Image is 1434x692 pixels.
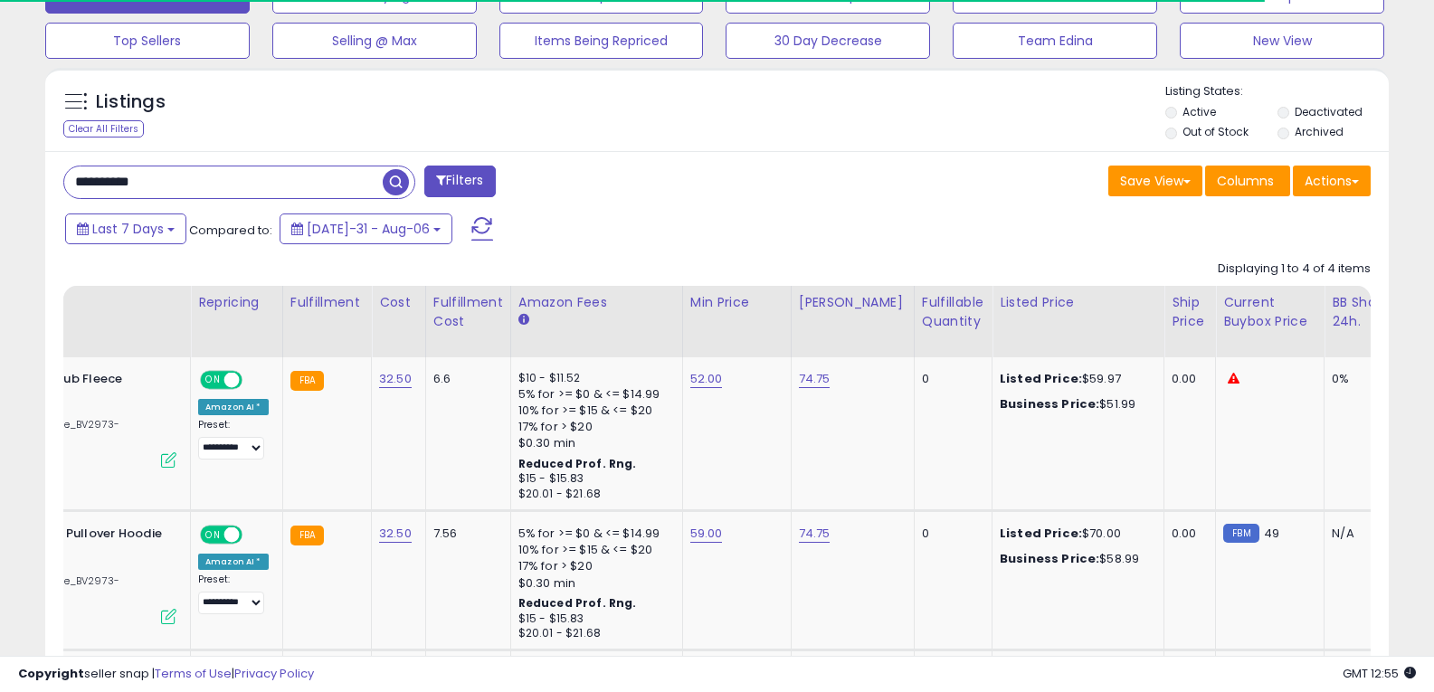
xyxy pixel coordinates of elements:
[1000,551,1150,567] div: $58.99
[1172,526,1201,542] div: 0.00
[45,23,250,59] button: Top Sellers
[922,526,978,542] div: 0
[189,222,272,239] span: Compared to:
[379,293,418,312] div: Cost
[1172,293,1208,331] div: Ship Price
[18,665,84,682] strong: Copyright
[202,373,224,388] span: ON
[1343,665,1416,682] span: 2025-08-14 12:55 GMT
[922,293,984,331] div: Fulfillable Quantity
[1000,550,1099,567] b: Business Price:
[1223,524,1258,543] small: FBM
[198,574,269,614] div: Preset:
[1332,293,1398,331] div: BB Share 24h.
[198,399,269,415] div: Amazon AI *
[1332,526,1391,542] div: N/A
[518,403,669,419] div: 10% for >= $15 & <= $20
[96,90,166,115] h5: Listings
[1000,370,1082,387] b: Listed Price:
[1217,172,1274,190] span: Columns
[1264,525,1279,542] span: 49
[240,527,269,543] span: OFF
[518,611,669,627] div: $15 - $15.83
[18,666,314,683] div: seller snap | |
[922,371,978,387] div: 0
[65,213,186,244] button: Last 7 Days
[726,23,930,59] button: 30 Day Decrease
[290,293,364,312] div: Fulfillment
[518,558,669,574] div: 17% for > $20
[433,293,503,331] div: Fulfillment Cost
[1180,23,1384,59] button: New View
[518,312,529,328] small: Amazon Fees.
[272,23,477,59] button: Selling @ Max
[240,373,269,388] span: OFF
[1000,525,1082,542] b: Listed Price:
[290,526,324,545] small: FBA
[1205,166,1290,196] button: Columns
[518,595,637,611] b: Reduced Prof. Rng.
[518,371,669,386] div: $10 - $11.52
[518,471,669,487] div: $15 - $15.83
[1293,166,1371,196] button: Actions
[518,575,669,592] div: $0.30 min
[518,626,669,641] div: $20.01 - $21.68
[1295,124,1344,139] label: Archived
[799,293,907,312] div: [PERSON_NAME]
[1000,371,1150,387] div: $59.97
[290,371,324,391] small: FBA
[1000,395,1099,412] b: Business Price:
[379,370,412,388] a: 32.50
[198,419,269,460] div: Preset:
[92,220,164,238] span: Last 7 Days
[518,293,675,312] div: Amazon Fees
[1172,371,1201,387] div: 0.00
[518,386,669,403] div: 5% for >= $0 & <= $14.99
[690,293,783,312] div: Min Price
[518,456,637,471] b: Reduced Prof. Rng.
[1000,396,1150,412] div: $51.99
[799,370,831,388] a: 74.75
[1182,124,1249,139] label: Out of Stock
[433,371,497,387] div: 6.6
[63,120,144,137] div: Clear All Filters
[155,665,232,682] a: Terms of Use
[379,525,412,543] a: 32.50
[1000,293,1156,312] div: Listed Price
[1182,104,1216,119] label: Active
[1332,371,1391,387] div: 0%
[433,526,497,542] div: 7.56
[1218,261,1371,278] div: Displaying 1 to 4 of 4 items
[518,419,669,435] div: 17% for > $20
[198,293,275,312] div: Repricing
[1223,293,1316,331] div: Current Buybox Price
[1165,83,1389,100] p: Listing States:
[198,554,269,570] div: Amazon AI *
[499,23,704,59] button: Items Being Repriced
[1000,526,1150,542] div: $70.00
[518,526,669,542] div: 5% for >= $0 & <= $14.99
[799,525,831,543] a: 74.75
[280,213,452,244] button: [DATE]-31 - Aug-06
[690,370,723,388] a: 52.00
[518,542,669,558] div: 10% for >= $15 & <= $20
[1295,104,1363,119] label: Deactivated
[690,525,723,543] a: 59.00
[307,220,430,238] span: [DATE]-31 - Aug-06
[234,665,314,682] a: Privacy Policy
[518,435,669,451] div: $0.30 min
[1108,166,1202,196] button: Save View
[202,527,224,543] span: ON
[424,166,495,197] button: Filters
[953,23,1157,59] button: Team Edina
[518,487,669,502] div: $20.01 - $21.68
